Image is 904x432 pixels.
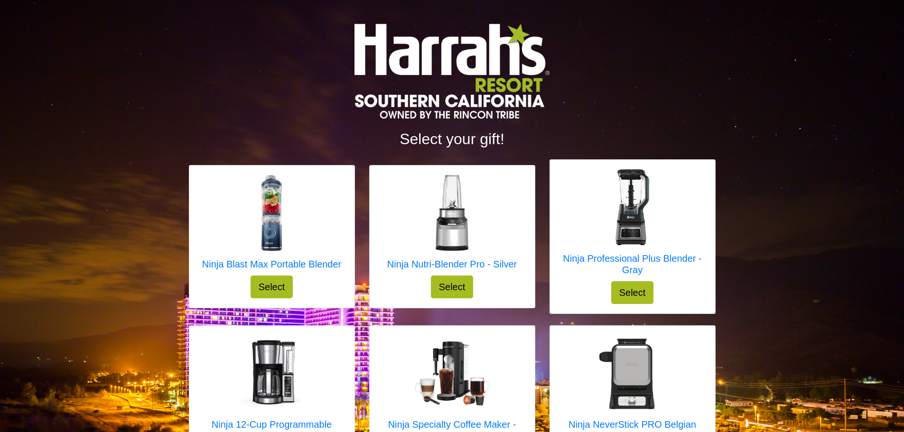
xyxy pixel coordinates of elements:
button: Select [251,276,293,298]
img: Ninja 12-Cup Programmable Coffee Brewer [234,335,310,411]
h5: Ninja Nutri-Blender Pro - Silver [387,258,517,270]
h5: Ninja Blast Max Portable Blender [202,258,341,270]
img: Ninja NeverStick PRO Belgian Waffle Maker [595,335,671,411]
img: Ninja Professional Plus Blender - Gray [595,169,671,245]
button: Select [431,276,474,298]
a: Ninja Blast Max Portable Blender Ninja Blast Max Portable Blender [202,175,341,276]
h5: Ninja Professional Plus Blender - Gray [559,253,706,276]
img: Ninja Specialty Coffee Maker - Black [414,341,490,406]
h2: Select your gift! [189,130,716,148]
img: Ninja Nutri-Blender Pro - Silver [414,175,490,251]
button: Select [611,281,654,304]
a: Ninja Nutri-Blender Pro - Silver Ninja Nutri-Blender Pro - Silver [387,175,517,276]
img: Ninja Blast Max Portable Blender [233,175,309,251]
img: Logo [354,24,549,119]
a: Ninja Professional Plus Blender - Gray Ninja Professional Plus Blender - Gray [559,169,706,281]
